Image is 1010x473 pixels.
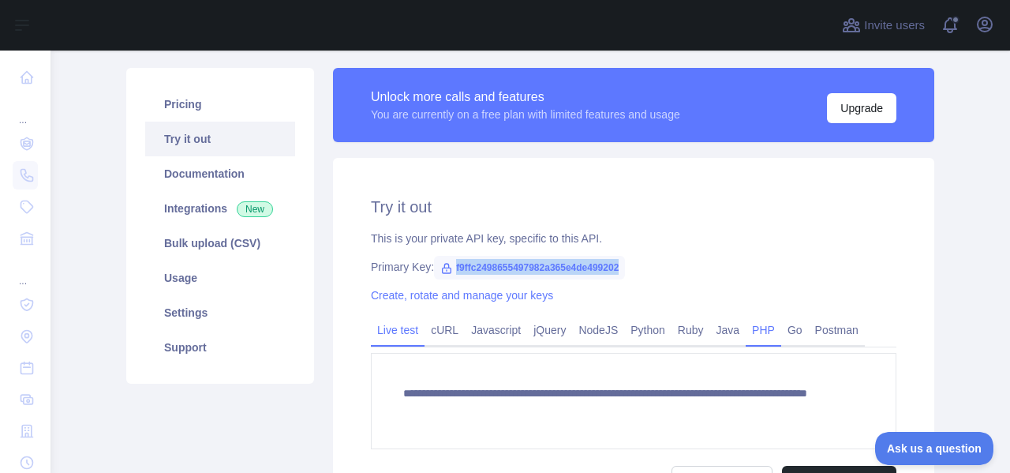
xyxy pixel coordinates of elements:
div: This is your private API key, specific to this API. [371,231,896,246]
div: Primary Key: [371,259,896,275]
a: Go [781,317,809,343]
span: Invite users [864,17,925,35]
a: Support [145,330,295,365]
a: Python [624,317,671,343]
div: ... [13,95,38,126]
a: Postman [809,317,865,343]
a: Pricing [145,87,295,122]
span: f9ffc2498655497982a365e4de499202 [434,256,625,280]
button: Invite users [839,13,928,38]
span: New [237,201,273,217]
a: cURL [425,317,465,343]
a: Create, rotate and manage your keys [371,289,553,302]
a: NodeJS [572,317,624,343]
button: Upgrade [827,93,896,123]
a: Usage [145,261,295,295]
a: PHP [746,317,781,343]
a: Documentation [145,156,295,191]
a: jQuery [527,317,572,343]
a: Settings [145,295,295,330]
h2: Try it out [371,196,896,218]
a: Javascript [465,317,527,343]
a: Bulk upload (CSV) [145,226,295,261]
a: Java [710,317,746,343]
a: Integrations New [145,191,295,226]
a: Live test [371,317,425,343]
a: Ruby [671,317,710,343]
div: Unlock more calls and features [371,88,680,107]
a: Try it out [145,122,295,156]
div: You are currently on a free plan with limited features and usage [371,107,680,122]
div: ... [13,256,38,287]
iframe: Toggle Customer Support [875,432,994,465]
